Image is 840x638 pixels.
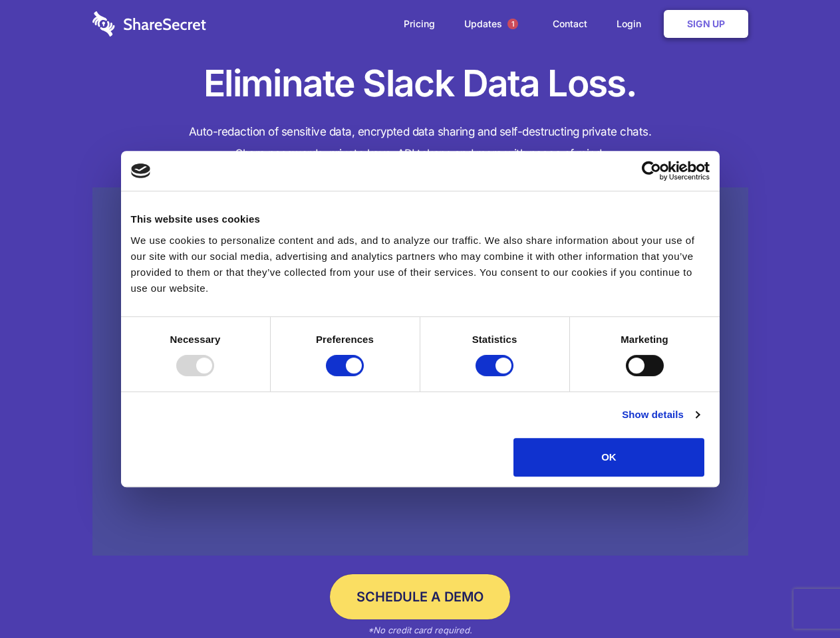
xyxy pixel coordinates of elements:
span: 1 [507,19,518,29]
strong: Necessary [170,334,221,345]
img: logo [131,163,151,178]
strong: Preferences [316,334,374,345]
img: logo-wordmark-white-trans-d4663122ce5f474addd5e946df7df03e33cb6a1c49d2221995e7729f52c070b2.svg [92,11,206,37]
div: This website uses cookies [131,211,710,227]
button: OK [513,438,704,477]
a: Schedule a Demo [330,574,510,619]
strong: Marketing [621,334,668,345]
a: Sign Up [664,10,748,38]
div: We use cookies to personalize content and ads, and to analyze our traffic. We also share informat... [131,233,710,296]
a: Login [603,3,661,45]
em: *No credit card required. [368,625,472,635]
h1: Eliminate Slack Data Loss. [92,60,748,108]
a: Usercentrics Cookiebot - opens in a new window [593,161,710,181]
a: Contact [539,3,601,45]
h4: Auto-redaction of sensitive data, encrypted data sharing and self-destructing private chats. Shar... [92,121,748,165]
strong: Statistics [472,334,517,345]
a: Wistia video thumbnail [92,187,748,556]
a: Pricing [390,3,448,45]
a: Show details [622,407,699,423]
